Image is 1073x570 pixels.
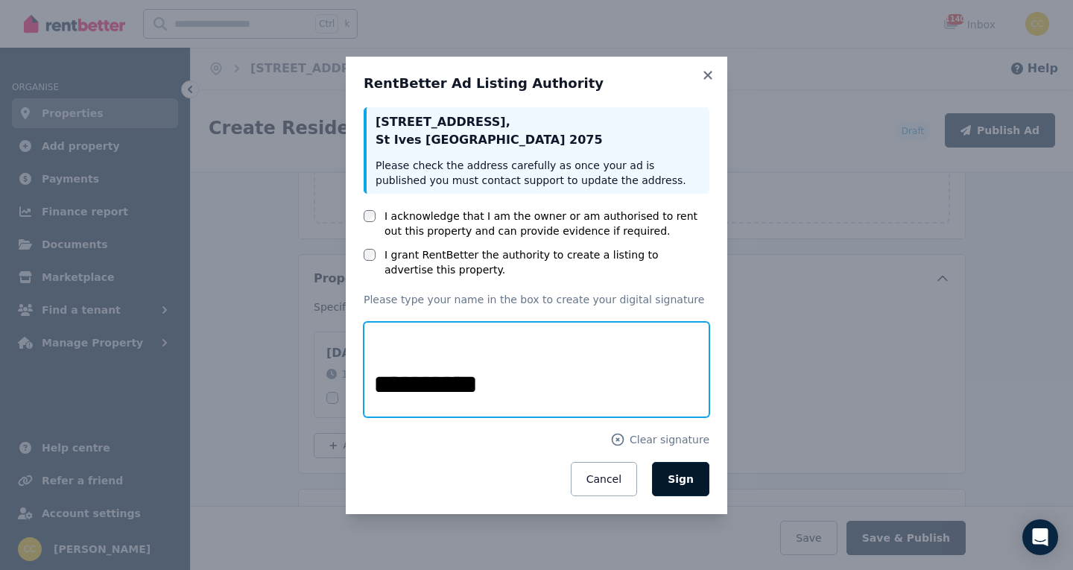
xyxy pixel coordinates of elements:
[1022,519,1058,555] div: Open Intercom Messenger
[668,473,694,485] span: Sign
[652,462,709,496] button: Sign
[384,247,709,277] label: I grant RentBetter the authority to create a listing to advertise this property.
[364,75,709,92] h3: RentBetter Ad Listing Authority
[364,292,709,307] p: Please type your name in the box to create your digital signature
[571,462,637,496] button: Cancel
[376,158,700,188] p: Please check the address carefully as once your ad is published you must contact support to updat...
[384,209,709,238] label: I acknowledge that I am the owner or am authorised to rent out this property and can provide evid...
[376,113,700,149] p: [STREET_ADDRESS] , St Ives [GEOGRAPHIC_DATA] 2075
[630,432,709,447] span: Clear signature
